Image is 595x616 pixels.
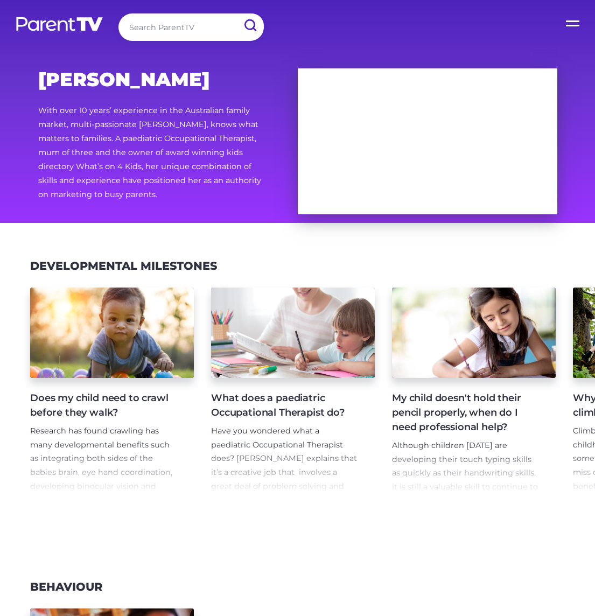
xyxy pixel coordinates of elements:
[392,288,556,494] a: My child doesn't hold their pencil properly, when do I need professional help? Although children ...
[15,16,104,32] img: parenttv-logo-white.4c85aaf.svg
[30,424,177,592] p: Research has found crawling has many developmental benefits such as integrating both sides of the...
[211,391,358,420] h4: What does a paediatric Occupational Therapist do?
[30,580,102,593] a: Behaviour
[38,68,263,91] h2: [PERSON_NAME]
[118,13,264,41] input: Search ParentTV
[211,288,375,494] a: What does a paediatric Occupational Therapist do? Have you wondered what a paediatric Occupationa...
[30,288,194,494] a: Does my child need to crawl before they walk? Research has found crawling has many developmental ...
[30,391,177,420] h4: Does my child need to crawl before they walk?
[38,104,263,201] p: With over 10 years’ experience in the Australian family market, multi-passionate [PERSON_NAME], k...
[211,424,358,550] p: Have you wondered what a paediatric Occupational Therapist does? [PERSON_NAME] explains that it’s...
[392,391,538,435] h4: My child doesn't hold their pencil properly, when do I need professional help?
[30,259,217,272] a: Developmental Milestones
[236,13,264,38] input: Submit
[392,439,538,592] p: Although children [DATE] are developing their touch typing skills as quickly as their handwriting...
